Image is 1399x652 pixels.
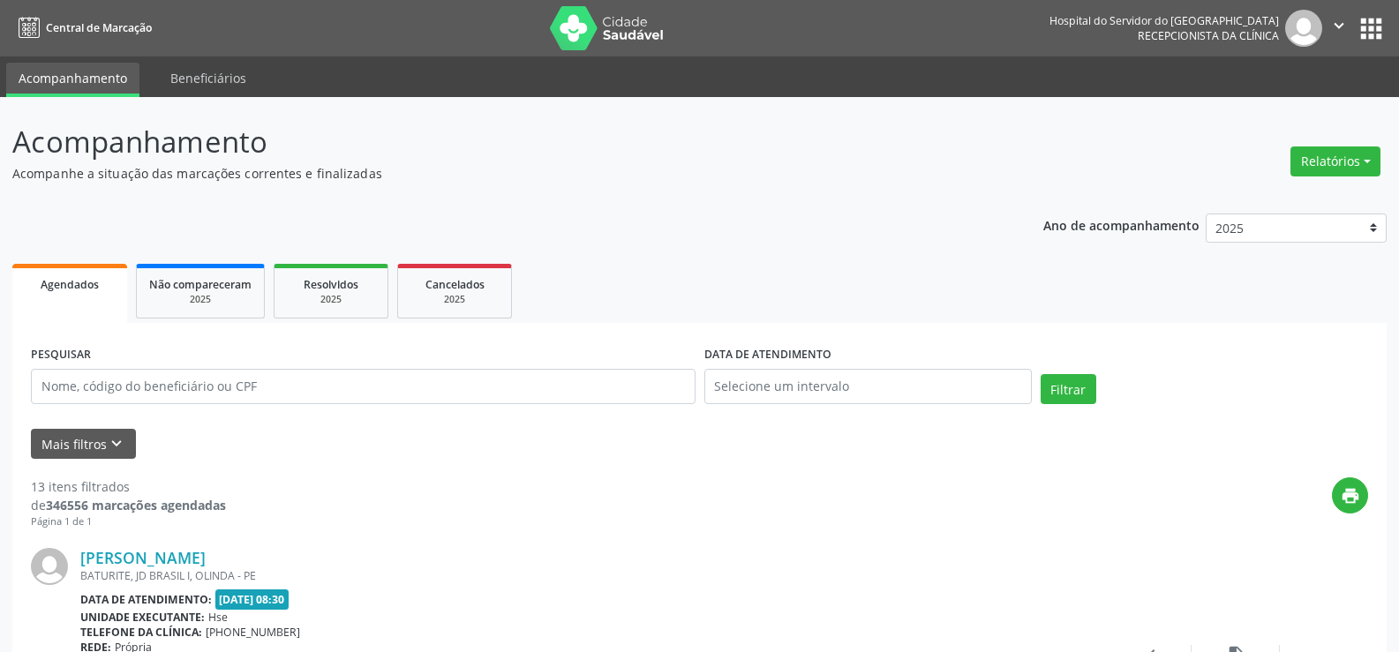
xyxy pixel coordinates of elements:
[31,477,226,496] div: 13 itens filtrados
[31,496,226,514] div: de
[31,514,226,529] div: Página 1 de 1
[1041,374,1096,404] button: Filtrar
[107,434,126,453] i: keyboard_arrow_down
[46,20,152,35] span: Central de Marcação
[425,277,485,292] span: Cancelados
[287,293,375,306] div: 2025
[80,625,202,640] b: Telefone da clínica:
[149,277,252,292] span: Não compareceram
[206,625,300,640] span: [PHONE_NUMBER]
[31,369,696,404] input: Nome, código do beneficiário ou CPF
[1356,13,1387,44] button: apps
[1322,10,1356,47] button: 
[1329,16,1349,35] i: 
[208,610,228,625] span: Hse
[80,548,206,567] a: [PERSON_NAME]
[41,277,99,292] span: Agendados
[80,568,1103,583] div: BATURITE, JD BRASIL I, OLINDA - PE
[1285,10,1322,47] img: img
[12,164,974,183] p: Acompanhe a situação das marcações correntes e finalizadas
[6,63,139,97] a: Acompanhamento
[12,120,974,164] p: Acompanhamento
[1341,486,1360,506] i: print
[149,293,252,306] div: 2025
[80,610,205,625] b: Unidade executante:
[1332,477,1368,513] button: print
[215,589,290,610] span: [DATE] 08:30
[304,277,358,292] span: Resolvidos
[31,429,136,460] button: Mais filtroskeyboard_arrow_down
[410,293,499,306] div: 2025
[704,369,1032,404] input: Selecione um intervalo
[80,592,212,607] b: Data de atendimento:
[12,13,152,42] a: Central de Marcação
[1043,214,1200,236] p: Ano de acompanhamento
[31,341,91,369] label: PESQUISAR
[46,497,226,513] strong: 346556 marcações agendadas
[1290,146,1380,176] button: Relatórios
[1138,28,1279,43] span: Recepcionista da clínica
[31,548,68,585] img: img
[1049,13,1279,28] div: Hospital do Servidor do [GEOGRAPHIC_DATA]
[158,63,259,94] a: Beneficiários
[704,341,831,369] label: DATA DE ATENDIMENTO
